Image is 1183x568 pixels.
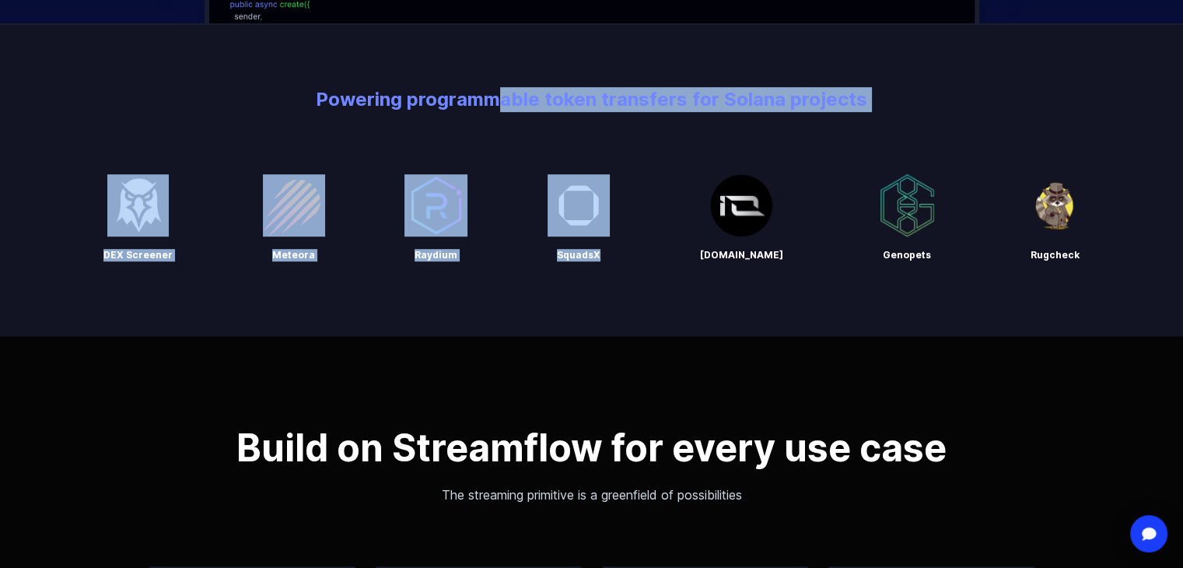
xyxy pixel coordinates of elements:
h2: Build on Streamflow for every use case [149,430,1035,467]
img: Meteora [263,174,325,237]
img: Genopets [880,174,935,237]
p: The streaming primitive is a greenfield of possibilities [149,486,1035,504]
img: Rugcheck [1024,174,1087,237]
div: Open Intercom Messenger [1130,515,1167,552]
img: DEX Screener [107,174,168,237]
h3: SquadsX [557,249,600,261]
img: Raydium [404,174,467,237]
h3: Meteora [272,249,315,261]
h3: Rugcheck [1031,249,1080,261]
h3: [DOMAIN_NAME] [700,249,783,261]
h3: DEX Screener [103,249,173,261]
img: Io.net [710,174,773,237]
h2: Powering programmable token transfers for Solana projects [12,87,1171,112]
img: SquadsX [548,174,610,237]
h3: Genopets [883,249,931,261]
h3: Raydium [415,249,457,261]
